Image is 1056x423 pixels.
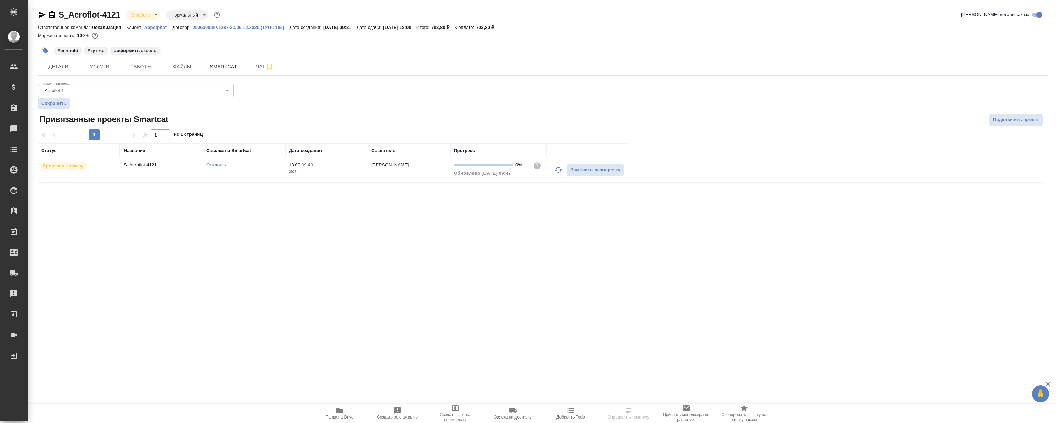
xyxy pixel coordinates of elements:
div: Ссылка на Smartcat [206,147,251,154]
p: Договор: [172,25,193,30]
p: Маржинальность: [38,33,77,38]
button: Нормальный [169,12,200,18]
div: 0% [515,162,527,169]
p: 09:40 [302,162,313,167]
button: Скопировать ссылку [48,11,56,19]
p: Клиент: [126,25,144,30]
p: Итого: [416,25,431,30]
button: Заменить разверстку [567,164,624,176]
div: Статус [41,147,57,154]
p: Локализация [92,25,127,30]
p: 2025 [289,169,364,175]
p: 100% [77,33,90,38]
a: Аэрофлот [144,24,173,30]
div: Aeroflot 1 [38,84,234,97]
p: #en-multi [58,47,78,54]
button: В работе [129,12,152,18]
span: Обновлено [DATE] 09:47 [454,171,511,176]
div: В работе [166,10,208,20]
p: [PERSON_NAME] [371,162,409,167]
button: Обновить прогресс [550,162,567,178]
div: Создатель [371,147,395,154]
p: S_Aeroflot-4121 [124,162,199,169]
p: 703,80 ₽ [476,25,499,30]
span: Чат [248,62,281,71]
p: [DATE] 09:31 [323,25,357,30]
div: Название [124,147,145,154]
button: 0.00 RUB; 0.00 USD; [90,31,99,40]
span: Привязанные проекты Smartcat [38,114,168,125]
div: Прогресс [454,147,475,154]
span: [PERSON_NAME] детали заказа [961,11,1030,18]
p: Привязан к заказу [43,163,84,170]
span: из 1 страниц [174,130,203,140]
span: Детали [42,63,75,71]
svg: Подписаться [265,63,274,71]
div: В работе [126,10,160,20]
button: 🙏 [1032,385,1049,402]
div: Дата создания [289,147,322,154]
a: Открыть [206,162,226,167]
span: Заменить разверстку [570,166,620,174]
span: Подключить проект [993,116,1039,124]
p: 18.09, [289,162,302,167]
span: Работы [124,63,157,71]
p: К оплате: [455,25,476,30]
p: #тут же [88,47,104,54]
span: Файлы [166,63,199,71]
span: тут же [83,47,109,53]
span: 🙏 [1035,387,1046,401]
p: [DATE] 18:00 [383,25,416,30]
p: 703,80 ₽ [431,25,455,30]
button: Aeroflot 1 [43,88,66,94]
p: Дата сдачи: [357,25,383,30]
button: Сохранить [38,98,70,109]
span: Smartcat [207,63,240,71]
button: Добавить тэг [38,43,53,58]
button: Скопировать ссылку для ЯМессенджера [38,11,46,19]
button: Доп статусы указывают на важность/срочность заказа [213,10,221,19]
span: en-multi [53,47,83,53]
a: S_Aeroflot-4121 [58,10,120,19]
p: Дата создания: [290,25,323,30]
p: Ответственная команда: [38,25,92,30]
p: 29063984/Р/1287-20/09.12.2020 (ТУП-1185) [193,25,290,30]
a: 29063984/Р/1287-20/09.12.2020 (ТУП-1185) [193,24,290,30]
p: Аэрофлот [144,25,173,30]
span: Сохранить [41,100,66,107]
span: Услуги [83,63,116,71]
p: #оформить эксель [114,47,156,54]
button: Подключить проект [989,114,1043,126]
